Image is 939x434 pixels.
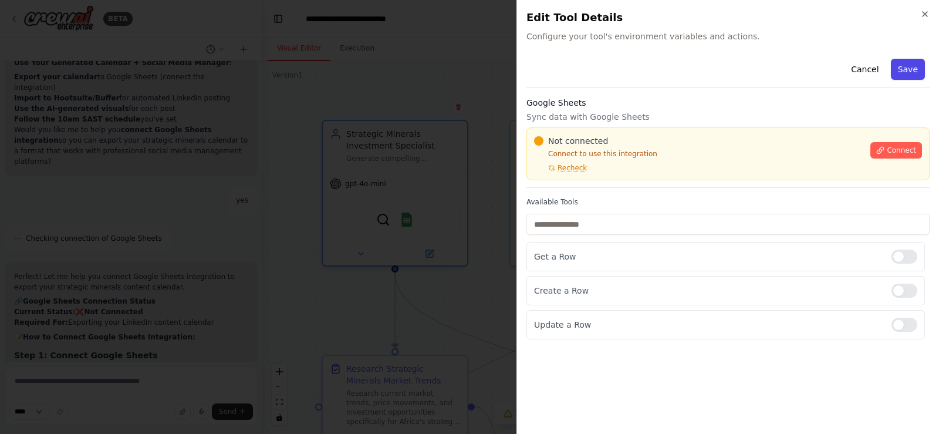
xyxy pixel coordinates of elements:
p: Get a Row [534,251,882,263]
p: Connect to use this integration [534,149,863,159]
h3: Google Sheets [526,97,930,109]
span: Connect [887,146,916,155]
span: Configure your tool's environment variables and actions. [526,31,930,42]
button: Cancel [844,59,886,80]
button: Connect [870,142,922,159]
label: Available Tools [526,197,930,207]
p: Sync data with Google Sheets [526,111,930,123]
p: Update a Row [534,319,882,331]
button: Save [891,59,925,80]
span: Not connected [548,135,608,147]
p: Create a Row [534,285,882,297]
button: Recheck [534,163,587,173]
h2: Edit Tool Details [526,9,930,26]
span: Recheck [558,163,587,173]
